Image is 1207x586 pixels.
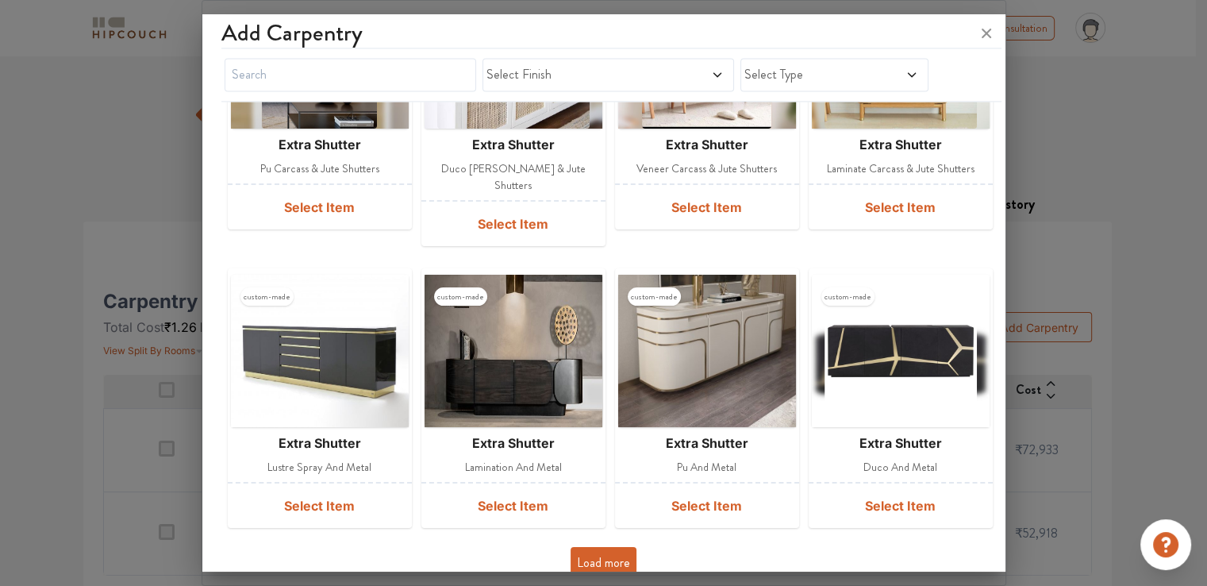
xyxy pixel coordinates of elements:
[228,484,412,528] button: Select Item
[677,459,736,476] span: pu and metal
[279,434,361,453] span: extra shutter
[618,275,796,427] img: 0
[809,484,993,528] button: Select Item
[425,275,602,427] img: 0
[628,287,681,306] span: custom-made
[231,275,409,427] img: 0
[465,459,562,476] span: lamination and metal
[260,160,379,177] span: pu carcass & jute shutters
[240,287,294,306] span: custom-made
[421,202,605,246] button: Select Item
[636,160,777,177] span: veneer carcass & jute shutters
[428,160,599,194] span: duco [PERSON_NAME] & jute shutters
[486,65,664,84] span: Select Finish
[863,459,937,476] span: duco and metal
[472,135,555,154] span: extra shutter
[571,547,636,579] button: Load more
[434,287,487,306] span: custom-made
[228,185,412,229] button: Select Item
[225,58,476,91] input: Search
[825,275,977,427] img: 0
[615,484,799,528] button: Select Item
[615,185,799,229] button: Select Item
[279,135,361,154] span: extra shutter
[821,287,874,306] span: custom-made
[472,434,555,453] span: extra shutter
[809,185,993,229] button: Select Item
[827,160,974,177] span: laminate carcass & jute shutters
[859,135,942,154] span: extra shutter
[666,434,748,453] span: extra shutter
[666,135,748,154] span: extra shutter
[744,65,875,84] span: Select Type
[421,484,605,528] button: Select Item
[859,434,942,453] span: extra shutter
[267,459,371,476] span: lustre spray and metal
